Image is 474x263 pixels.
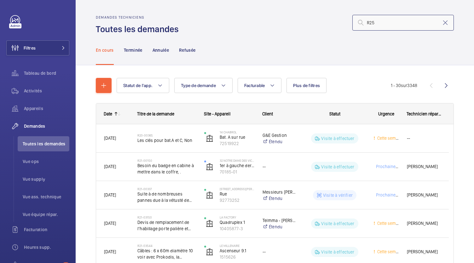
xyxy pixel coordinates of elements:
span: [PERSON_NAME] [407,163,441,170]
span: Urgence [378,111,394,116]
p: Bat. A sur rue [220,134,254,140]
span: Filtres [24,45,36,51]
p: Visite à effectuer [321,220,354,227]
p: Visite à vérifier [323,192,353,198]
img: elevator.svg [206,220,213,227]
p: Visite à effectuer [321,135,354,142]
span: Vue supply [23,176,69,182]
p: 1er à gauche derrière le mirroir [220,162,254,169]
a: Étendu [263,195,296,202]
p: Ascenseur 9.1 [220,248,254,254]
span: Câbles : 6 x 60m diamètre 10 voir avec Prokodis, la référence KONE est sur la photo. [137,248,196,260]
span: Demandes [24,123,69,129]
button: Statut de l'app. [117,78,169,93]
button: Facturable [238,78,282,93]
h2: R21-00337 [137,187,196,191]
div: -- [263,248,296,255]
p: Visite à effectuer [321,249,354,255]
span: -- [407,135,441,142]
span: Plus de filtres [293,83,320,88]
span: Facturation [24,226,69,233]
img: elevator.svg [206,163,213,171]
div: Date [104,111,112,116]
p: Quadruplex 1 [220,219,254,225]
span: [DATE] [104,192,116,197]
span: Type de demande [181,83,216,88]
h1: Toutes les demandes [96,23,182,35]
span: Toutes les demandes [23,141,69,147]
h2: R20-00365 [137,133,196,137]
span: Site - Appareil [204,111,230,116]
button: Plus de filtres [286,78,327,93]
p: LE MILLENAIRE [220,244,254,248]
span: [DATE] [104,221,116,226]
p: Visite à effectuer [321,164,354,170]
img: elevator.svg [206,248,213,256]
a: Étendu [263,224,296,230]
p: Messieurs [PERSON_NAME] et Cie - [263,189,296,195]
span: Technicien réparateur [407,111,441,116]
span: Tableau de bord [24,70,69,76]
p: 14 Chabrol [220,130,254,134]
p: 10405877-3 [220,225,254,232]
span: Devis de remplacement de l’habillage porte palière et porte cabine vitrée. Porte Sematic B.goods ... [137,219,196,232]
span: Cette semaine [376,136,404,141]
span: Prochaine visite [375,164,407,169]
p: Annulée [153,47,169,53]
p: 72519922 [220,140,254,147]
input: Chercher par numéro demande ou de devis [352,15,454,31]
h2: R21-00150 [137,159,196,162]
span: [PERSON_NAME] [407,248,441,255]
h2: R21-03544 [137,244,196,248]
span: Client [262,111,273,116]
span: [PERSON_NAME] [407,191,441,199]
span: Activités [24,88,69,94]
span: Statut de l'app. [123,83,153,88]
span: Heures supp. [24,244,69,250]
span: Statut [329,111,340,116]
img: elevator.svg [206,191,213,199]
p: 32 NOTRE DAME DES VICTOIRES [220,159,254,162]
p: 70185-01 [220,169,254,175]
span: [DATE] [104,249,116,254]
button: Filtres [6,40,69,56]
div: -- [263,163,296,170]
span: Cette semaine [376,249,404,254]
p: G&E Gestion [263,132,296,138]
span: 1 - 30 3348 [391,83,417,88]
h2: R21-03150 [137,215,196,219]
span: [DATE] [104,164,116,169]
a: Étendu [263,138,296,145]
p: En cours [96,47,114,53]
p: Terminée [124,47,142,53]
span: Appareils [24,105,69,112]
p: Telmma - [PERSON_NAME] [263,217,296,224]
p: La Factory [220,215,254,219]
span: Facturable [244,83,265,88]
p: Refusée [179,47,195,53]
span: Besoin du badge en cabine à mettre dans le coffre, . [137,162,196,175]
span: Vue ass. technique [23,194,69,200]
img: elevator.svg [206,135,213,142]
p: Rue [220,191,254,197]
span: sur [401,83,407,88]
span: Cette semaine [376,221,404,226]
span: [DATE] [104,136,116,141]
span: Prochaine visite [375,192,407,197]
span: Vue ops [23,158,69,165]
p: 1515626 [220,254,254,260]
p: [STREET_ADDRESS][PERSON_NAME] [220,187,254,191]
span: Titre de la demande [137,111,174,116]
span: Les clés pour bat.A et C, Non [137,137,196,143]
span: Vue équipe répar. [23,211,69,218]
h2: Demandes techniciens [96,15,182,20]
p: 92773252 [220,197,254,203]
button: Type de demande [174,78,233,93]
span: [PERSON_NAME] [407,220,441,227]
span: Suite à de nombreuses pannes due à la vétusté de l’opération demande de remplacement de porte cab... [137,191,196,203]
